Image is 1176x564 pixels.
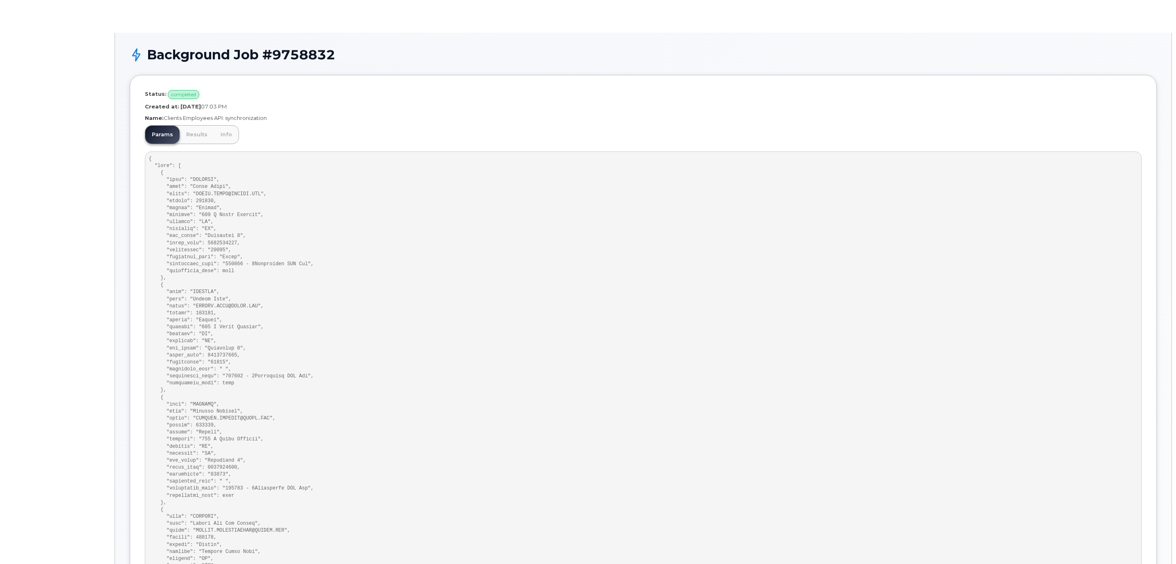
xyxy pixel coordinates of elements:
[145,115,164,121] strong: Name:
[180,103,201,110] strong: [DATE]
[214,126,239,144] a: Info
[145,114,1142,122] p: Clients Employees API: synchronization
[168,90,199,99] span: completed
[145,91,167,97] strong: Status:
[145,103,179,110] strong: Created at:
[145,103,1142,111] p: 07:03 PM
[145,126,180,144] a: Params
[147,47,1157,62] h1: Background Job #9758832
[180,126,214,144] a: Results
